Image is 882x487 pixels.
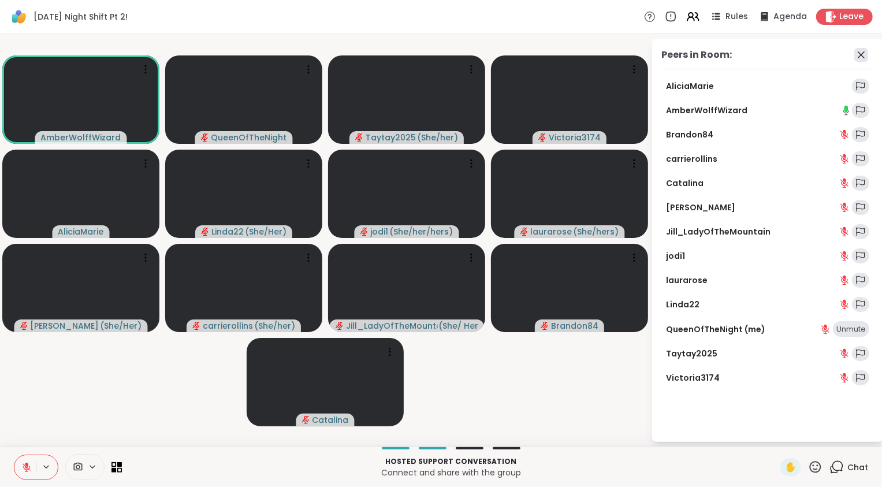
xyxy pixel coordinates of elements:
div: Peers in Room: [661,48,732,62]
a: Catalina [666,177,704,189]
img: ShareWell Logomark [9,7,29,27]
span: audio-muted [538,133,546,142]
a: QueenOfTheNight (me) [666,324,765,335]
span: ( She/Her ) [245,226,286,237]
span: audio-muted [336,322,344,330]
span: AliciaMarie [58,226,104,237]
span: Linda22 [211,226,244,237]
a: Jill_LadyOfTheMountain [666,226,771,237]
span: audio-muted [20,322,28,330]
a: Linda22 [666,299,699,310]
span: Rules [725,11,748,23]
span: audio-muted [355,133,363,142]
span: carrierollins [203,320,253,332]
span: audio-muted [520,228,529,236]
span: ( She/her/hers ) [390,226,453,237]
a: Taytay2025 [666,348,717,359]
a: Brandon84 [666,129,713,140]
span: Agenda [773,11,807,23]
a: carrierollins [666,153,717,165]
span: [PERSON_NAME] [31,320,99,332]
a: laurarose [666,274,708,286]
span: Chat [847,462,868,473]
a: [PERSON_NAME] [666,202,735,213]
span: Leave [839,11,864,23]
span: ✋ [785,460,797,474]
a: AmberWolffWizard [666,105,747,116]
span: audio-muted [360,228,369,236]
span: audio-muted [302,416,310,424]
a: AliciaMarie [666,80,714,92]
div: Unmute [833,321,869,337]
span: audio-muted [192,322,200,330]
p: Connect and share with the group [129,467,773,478]
a: jodi1 [666,250,685,262]
span: ( She/ Her ) [438,320,478,332]
span: Victoria3174 [549,132,601,143]
span: Catalina [312,414,349,426]
span: ( She/Her ) [101,320,142,332]
span: ( She/hers ) [574,226,619,237]
span: laurarose [531,226,572,237]
span: [DATE] Night Shift Pt 2! [34,11,128,23]
span: Taytay2025 [366,132,416,143]
span: Jill_LadyOfTheMountain [346,320,438,332]
span: QueenOfTheNight [211,132,287,143]
a: Victoria3174 [666,372,720,384]
span: ( She/her ) [417,132,458,143]
span: ( She/her ) [254,320,295,332]
span: audio-muted [541,322,549,330]
p: Hosted support conversation [129,456,773,467]
span: AmberWolffWizard [41,132,121,143]
span: audio-muted [201,228,209,236]
span: Brandon84 [551,320,598,332]
span: jodi1 [371,226,389,237]
span: audio-muted [201,133,209,142]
